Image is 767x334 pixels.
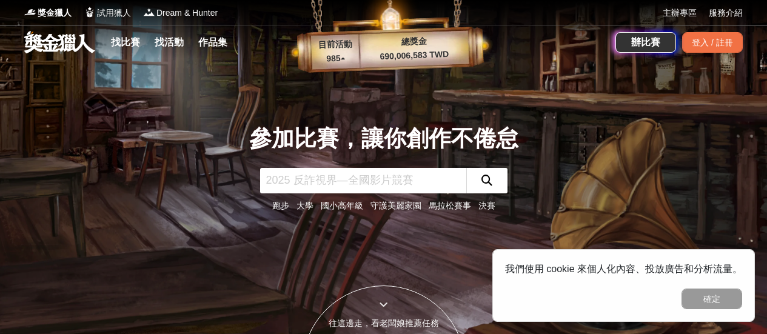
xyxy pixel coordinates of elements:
[260,168,466,193] input: 2025 反詐視界—全國影片競賽
[24,7,72,19] a: Logo獎金獵人
[663,7,697,19] a: 主辦專區
[84,6,96,18] img: Logo
[150,34,189,51] a: 找活動
[505,264,742,274] span: 我們使用 cookie 來個人化內容、投放廣告和分析流量。
[321,201,363,210] a: 國小高年級
[310,38,360,52] p: 目前活動
[478,201,495,210] a: 決賽
[106,34,145,51] a: 找比賽
[429,201,471,210] a: 馬拉松賽事
[143,7,218,19] a: LogoDream & Hunter
[615,32,676,53] a: 辦比賽
[84,7,131,19] a: Logo試用獵人
[193,34,232,51] a: 作品集
[360,47,469,64] p: 690,006,583 TWD
[303,317,465,330] div: 往這邊走，看老闆娘推薦任務
[311,52,360,66] p: 985 ▴
[143,6,155,18] img: Logo
[359,33,469,50] p: 總獎金
[272,201,289,210] a: 跑步
[97,7,131,19] span: 試用獵人
[156,7,218,19] span: Dream & Hunter
[38,7,72,19] span: 獎金獵人
[296,201,313,210] a: 大學
[709,7,743,19] a: 服務介紹
[370,201,421,210] a: 守護美麗家園
[682,32,743,53] div: 登入 / 註冊
[682,289,742,309] button: 確定
[24,6,36,18] img: Logo
[249,122,518,156] div: 參加比賽，讓你創作不倦怠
